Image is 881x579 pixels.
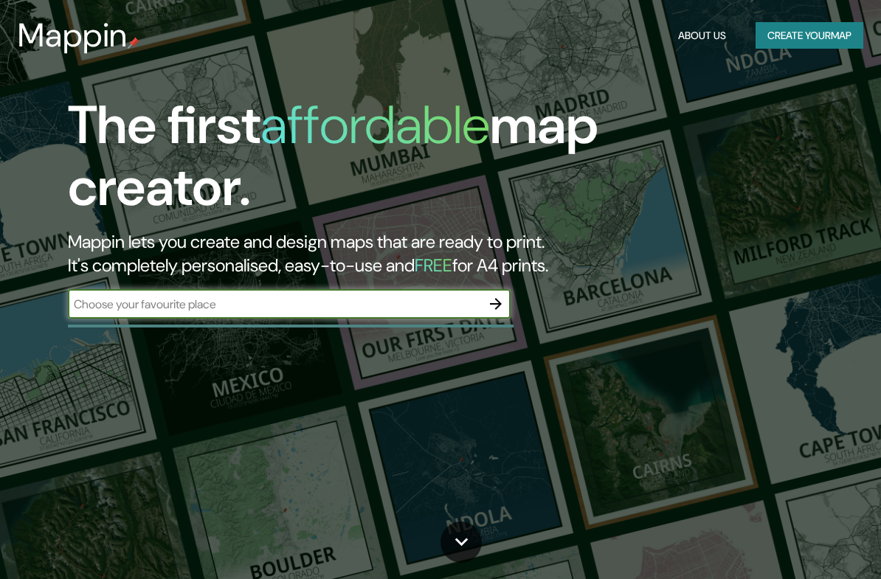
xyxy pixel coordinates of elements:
h5: FREE [415,254,452,277]
input: Choose your favourite place [68,296,481,313]
h1: affordable [260,91,490,159]
h3: Mappin [18,16,128,55]
h1: The first map creator. [68,94,773,230]
button: Create yourmap [756,22,863,49]
button: About Us [672,22,732,49]
h2: Mappin lets you create and design maps that are ready to print. It's completely personalised, eas... [68,230,773,277]
img: mappin-pin [128,37,139,49]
